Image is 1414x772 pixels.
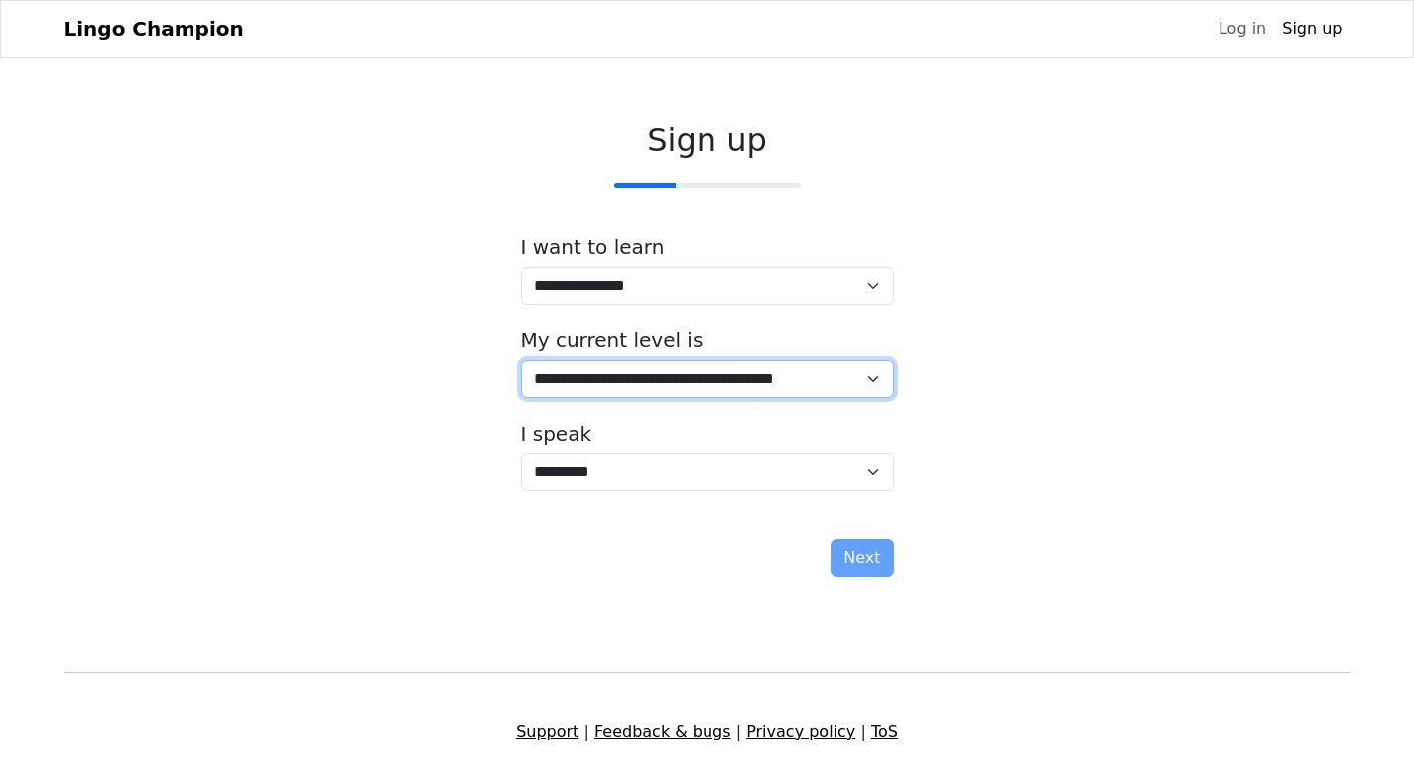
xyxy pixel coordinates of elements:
label: I speak [521,422,592,446]
h2: Sign up [521,121,894,159]
a: ToS [871,722,898,741]
div: | | | [53,720,1362,744]
label: I want to learn [521,235,665,259]
label: My current level is [521,328,704,352]
a: Lingo Champion [64,9,244,49]
a: Feedback & bugs [594,722,731,741]
a: Sign up [1274,9,1350,49]
a: Privacy policy [746,722,855,741]
a: Support [516,722,578,741]
a: Log in [1211,9,1274,49]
